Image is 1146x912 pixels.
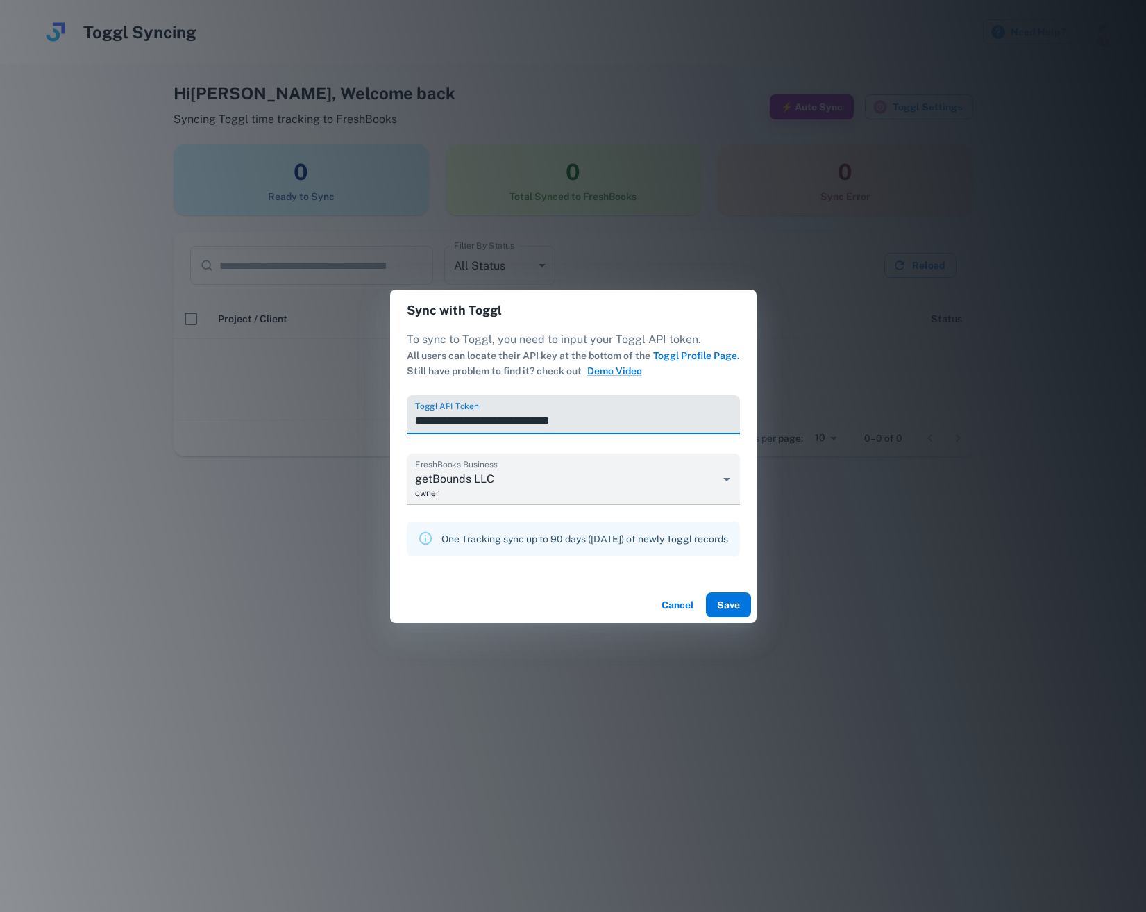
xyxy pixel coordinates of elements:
[415,400,479,412] label: Toggl API Token
[653,350,740,361] a: Toggl Profile Page.
[587,365,642,376] a: Demo Video
[415,487,718,499] span: owner
[407,331,740,379] p: To sync to Toggl, you need to input your Toggl API token.
[407,454,740,505] div: getBounds LLCowner
[407,348,740,363] h6: All users can locate their API key at the bottom of the
[415,458,498,470] label: FreshBooks Business
[415,471,718,487] span: getBounds LLC
[407,363,740,379] h6: Still have problem to find it? check out
[706,592,751,617] button: Save
[441,526,728,552] div: One Tracking sync up to 90 days ( [DATE] ) of newly Toggl records
[390,290,757,331] h2: Sync with Toggl
[656,592,700,617] button: Cancel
